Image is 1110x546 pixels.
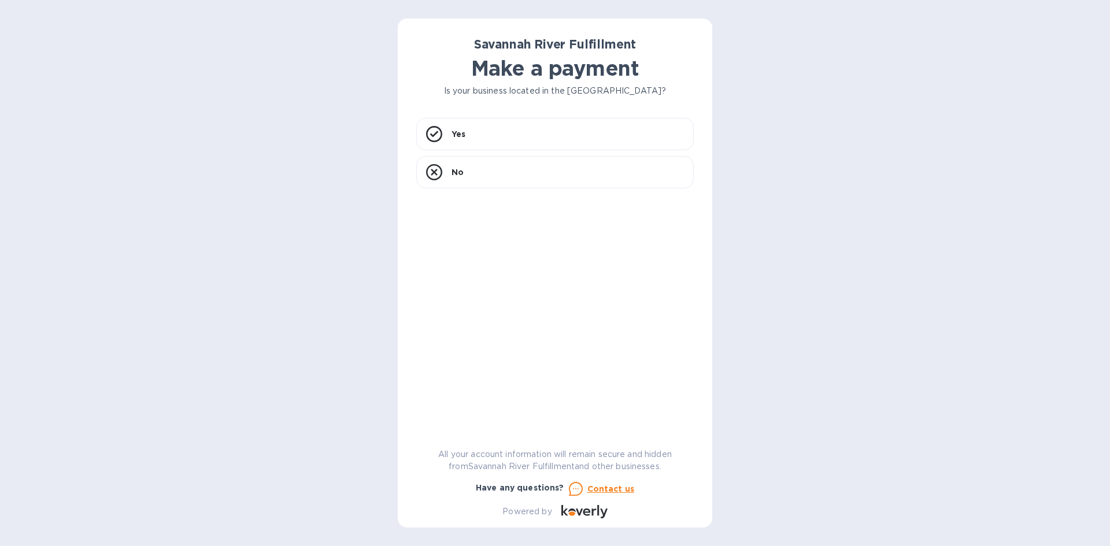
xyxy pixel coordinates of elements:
u: Contact us [587,484,635,493]
p: All your account information will remain secure and hidden from Savannah River Fulfillment and ot... [416,448,694,473]
p: Is your business located in the [GEOGRAPHIC_DATA]? [416,85,694,97]
b: Savannah River Fulfillment [474,37,636,51]
p: Yes [452,128,465,140]
p: Powered by [502,506,552,518]
b: Have any questions? [476,483,564,492]
h1: Make a payment [416,56,694,80]
p: No [452,166,464,178]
